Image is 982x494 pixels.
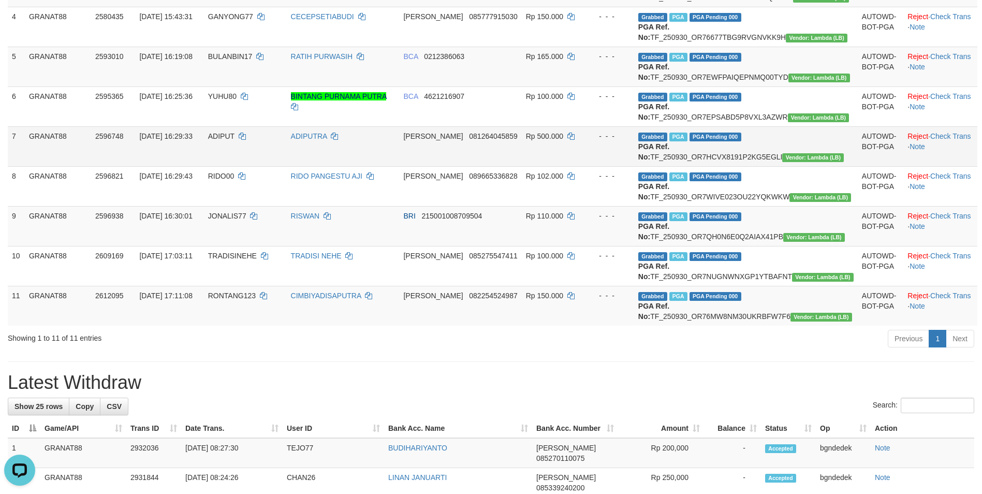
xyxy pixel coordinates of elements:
a: BINTANG PURNAMA PUTRA [291,92,387,100]
span: Marked by bgndedek [669,13,687,22]
div: - - - [589,290,630,301]
span: [DATE] 17:11:08 [139,292,192,300]
a: Check Trans [930,212,971,220]
span: 2593010 [95,52,124,61]
span: PGA Pending [690,252,741,261]
span: [DATE] 16:25:36 [139,92,192,100]
span: Marked by bgndany [669,93,687,101]
td: GRANAT88 [25,246,91,286]
td: 11 [8,286,25,326]
div: - - - [589,211,630,221]
a: Reject [907,172,928,180]
div: - - - [589,171,630,181]
th: Action [871,419,974,438]
span: PGA Pending [690,93,741,101]
span: Copy 215001008709504 to clipboard [422,212,482,220]
span: 2609169 [95,252,124,260]
span: YUHU80 [208,92,237,100]
span: Copy 085777915030 to clipboard [469,12,517,21]
th: Date Trans.: activate to sort column ascending [181,419,283,438]
a: Copy [69,398,100,415]
span: 2596938 [95,212,124,220]
span: [DATE] 15:43:31 [139,12,192,21]
span: Rp 500.000 [526,132,563,140]
td: [DATE] 08:27:30 [181,438,283,468]
span: Vendor URL: https://dashboard.q2checkout.com/secure [792,273,854,282]
span: Marked by bgndany [669,53,687,62]
span: PGA Pending [690,133,741,141]
span: Rp 100.000 [526,252,563,260]
td: · · [903,86,977,126]
td: · · [903,286,977,326]
td: 7 [8,126,25,166]
span: 2596748 [95,132,124,140]
a: Note [875,473,890,482]
div: - - - [589,251,630,261]
span: PGA Pending [690,53,741,62]
span: Copy 085270110075 to clipboard [536,454,584,462]
td: 6 [8,86,25,126]
td: - [704,438,761,468]
b: PGA Ref. No: [638,262,669,281]
td: TF_250930_OR7EPSABD5P8VXL3AZWR [634,86,858,126]
span: 2580435 [95,12,124,21]
span: Grabbed [638,133,667,141]
th: Bank Acc. Number: activate to sort column ascending [532,419,618,438]
td: 5 [8,47,25,86]
span: Copy 089665336828 to clipboard [469,172,517,180]
span: 2612095 [95,292,124,300]
a: Note [910,182,925,191]
td: TF_250930_OR76MW8NM30UKRBFW7F6 [634,286,858,326]
span: BRI [403,212,415,220]
td: AUTOWD-BOT-PGA [858,286,904,326]
a: Check Trans [930,292,971,300]
td: TF_250930_OR7EWFPAIQEPNMQ00TYD [634,47,858,86]
span: Copy 082254524987 to clipboard [469,292,517,300]
a: Note [910,222,925,230]
a: RISWAN [291,212,319,220]
span: [DATE] 17:03:11 [139,252,192,260]
span: Copy 085275547411 to clipboard [469,252,517,260]
td: AUTOWD-BOT-PGA [858,206,904,246]
a: Note [910,262,925,270]
span: Marked by bgndedek [669,133,687,141]
a: Check Trans [930,132,971,140]
div: - - - [589,51,630,62]
span: Vendor URL: https://dashboard.q2checkout.com/secure [788,74,850,82]
td: GRANAT88 [25,47,91,86]
a: Note [910,302,925,310]
td: GRANAT88 [25,166,91,206]
td: 8 [8,166,25,206]
div: - - - [589,11,630,22]
a: Check Trans [930,52,971,61]
td: TF_250930_OR7HCVX8191P2KG5EGLI [634,126,858,166]
td: 2932036 [126,438,181,468]
b: PGA Ref. No: [638,142,669,161]
span: Copy 0212386063 to clipboard [424,52,464,61]
a: Reject [907,52,928,61]
a: Note [910,63,925,71]
a: RATIH PURWASIH [291,52,353,61]
td: · · [903,126,977,166]
span: Grabbed [638,53,667,62]
a: Note [910,103,925,111]
a: Note [875,444,890,452]
th: Amount: activate to sort column ascending [618,419,704,438]
span: [PERSON_NAME] [536,473,596,482]
span: Marked by bgndany [669,212,687,221]
td: GRANAT88 [25,86,91,126]
label: Search: [873,398,974,413]
span: Accepted [765,474,796,483]
span: Rp 110.000 [526,212,563,220]
b: PGA Ref. No: [638,103,669,121]
a: Reject [907,212,928,220]
td: 9 [8,206,25,246]
span: Grabbed [638,252,667,261]
span: Vendor URL: https://dashboard.q2checkout.com/secure [782,153,844,162]
b: PGA Ref. No: [638,302,669,321]
td: GRANAT88 [25,7,91,47]
span: GANYONG77 [208,12,253,21]
td: · · [903,166,977,206]
div: - - - [589,131,630,141]
span: Grabbed [638,212,667,221]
